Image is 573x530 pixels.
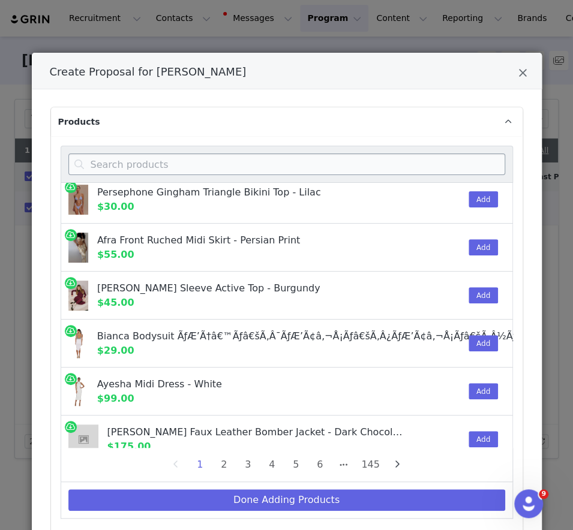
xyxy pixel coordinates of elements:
[97,345,134,356] span: $29.00
[263,456,281,473] li: 4
[359,456,382,473] li: 145
[68,153,505,175] input: Search products
[107,425,403,439] div: [PERSON_NAME] Faux Leather Bomber Jacket - Dark Chocolate
[97,393,134,404] span: $99.00
[514,489,543,518] iframe: Intercom live chat
[68,281,88,311] img: 02_241210_Meshki_RestAndRecovery_0259.jpg
[469,335,498,351] button: Add
[58,116,100,128] span: Products
[469,239,498,255] button: Add
[68,489,505,511] button: Done Adding Products
[50,65,247,78] span: Create Proposal for [PERSON_NAME]
[191,456,209,473] li: 1
[539,489,548,499] span: 9
[97,297,134,308] span: $45.00
[287,456,305,473] li: 5
[97,377,402,392] div: Ayesha Midi Dress - White
[469,191,498,207] button: Add
[239,456,257,473] li: 3
[97,201,134,212] span: $30.00
[68,185,88,215] img: 241204_MESHKI_CordiallyInvited_Drp293502.jpg
[107,441,151,452] span: $175.00
[518,67,527,82] button: Close
[469,431,498,447] button: Add
[68,329,88,359] img: IMG_5351.jpg
[68,377,88,406] img: MB1515-384.jpg
[97,233,402,248] div: Afra Front Ruched Midi Skirt - Persian Print
[311,456,329,473] li: 6
[97,185,402,200] div: Persephone Gingham Triangle Bikini Top - Lilac
[68,424,98,454] img: placeholder-square.jpeg
[68,233,88,263] img: amandakhamkaew_4038bfce-1de1-44d7-bb43-55cd0376c02c.jpg
[469,383,498,399] button: Add
[469,287,498,303] button: Add
[97,281,402,296] div: [PERSON_NAME] Sleeve Active Top - Burgundy
[215,456,233,473] li: 2
[97,249,134,260] span: $55.00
